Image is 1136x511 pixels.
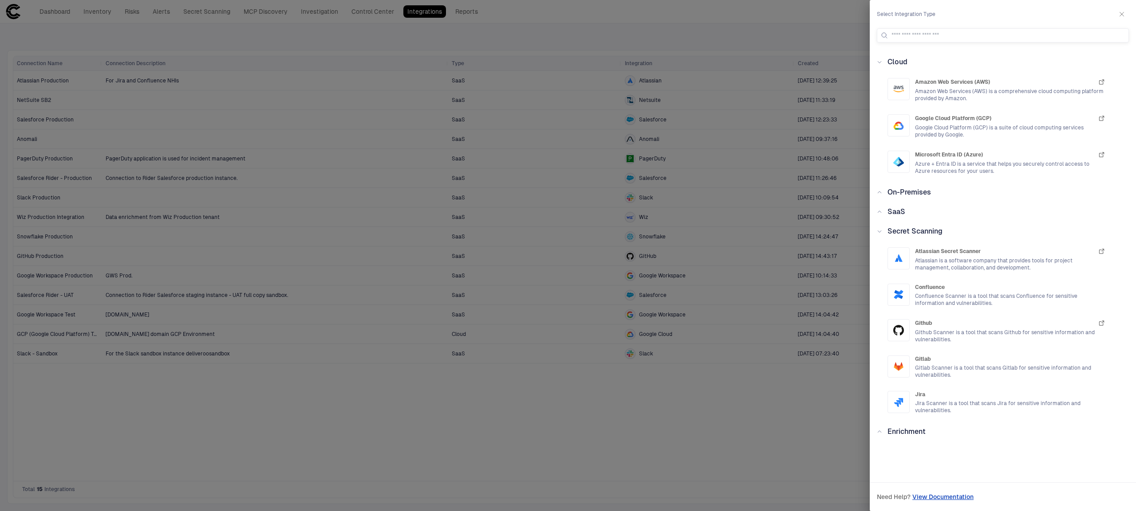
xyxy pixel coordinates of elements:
span: Select Integration Type [877,11,935,18]
span: Confluence [915,284,945,291]
div: AWS [893,84,904,94]
div: Gitlab [893,361,904,372]
span: Microsoft Entra ID (Azure) [915,151,983,158]
div: On-Premises [877,187,1129,198]
div: Google Cloud [893,120,904,131]
div: Entra ID [893,156,904,167]
div: Secret Scanning [877,226,1129,237]
span: Need Help? [877,493,911,501]
span: Google Cloud Platform (GCP) [915,115,991,122]
span: Atlassian Secret Scanner [915,248,981,255]
span: Gitlab [915,355,931,363]
span: SaaS [887,207,905,216]
span: Github Scanner is a tool that scans Github for sensitive information and vulnerabilities. [915,329,1105,343]
span: Secret Scanning [887,227,943,235]
span: Jira [915,391,925,398]
span: Jira Scanner is a tool that scans Jira for sensitive information and vulnerabilities. [915,400,1105,414]
a: View Documentation [912,491,974,502]
div: Confluence [893,289,904,300]
div: Enrichment [877,426,1129,437]
div: SaaS [877,207,1129,217]
span: Amazon Web Services (AWS) is a comprehensive cloud computing platform provided by Amazon. [915,88,1105,102]
div: Cloud [877,57,1129,67]
div: GitHub [893,325,904,335]
span: Atlassian is a software company that provides tools for project management, collaboration, and de... [915,257,1105,271]
span: Amazon Web Services (AWS) [915,78,990,86]
div: Jira [893,397,904,407]
span: Enrichment [887,427,926,436]
span: Google Cloud Platform (GCP) is a suite of cloud computing services provided by Google. [915,124,1105,138]
span: Azure + Entra ID is a service that helps you securely control access to Azure resources for your ... [915,160,1105,175]
span: Gitlab Scanner is a tool that scans Gitlab for sensitive information and vulnerabilities. [915,364,1105,378]
div: Atlassian [893,253,904,264]
span: Confluence Scanner is a tool that scans Confluence for sensitive information and vulnerabilities. [915,293,1105,307]
span: Github [915,320,932,327]
span: View Documentation [912,493,974,500]
span: Cloud [887,58,907,66]
span: On-Premises [887,188,931,196]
